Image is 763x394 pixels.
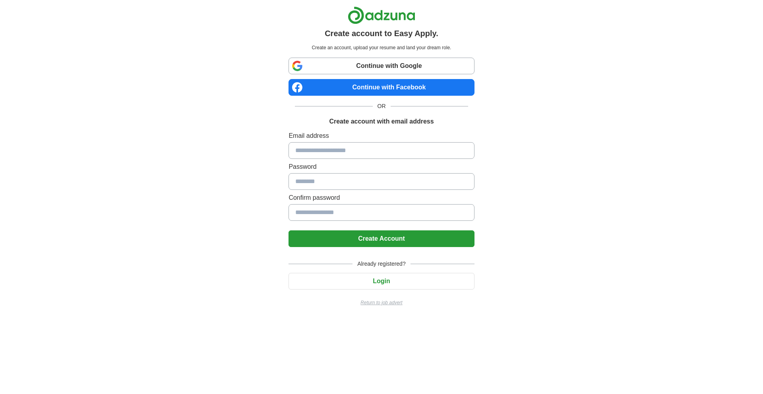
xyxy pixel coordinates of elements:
[348,6,415,24] img: Adzuna logo
[289,299,474,306] a: Return to job advert
[289,131,474,141] label: Email address
[325,27,438,39] h1: Create account to Easy Apply.
[329,117,434,126] h1: Create account with email address
[289,278,474,284] a: Login
[290,44,473,51] p: Create an account, upload your resume and land your dream role.
[352,260,410,268] span: Already registered?
[289,193,474,203] label: Confirm password
[373,102,391,110] span: OR
[289,162,474,172] label: Password
[289,273,474,290] button: Login
[289,58,474,74] a: Continue with Google
[289,230,474,247] button: Create Account
[289,79,474,96] a: Continue with Facebook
